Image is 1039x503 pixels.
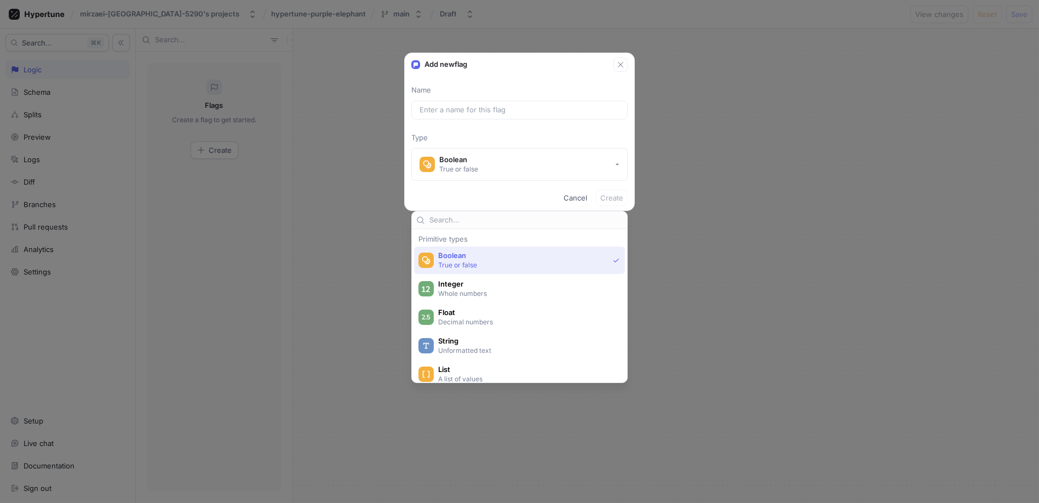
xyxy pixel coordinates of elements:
[424,59,467,70] p: Add new flag
[596,190,628,206] button: Create
[438,346,613,355] p: Unformatted text
[438,260,609,270] p: True or false
[438,251,609,260] span: Boolean
[438,374,613,384] p: A list of values
[438,289,613,298] p: Whole numbers
[438,336,615,346] span: String
[411,148,628,181] button: BooleanTrue or false
[439,155,478,164] div: Boolean
[438,317,613,327] p: Decimal numbers
[438,279,615,289] span: Integer
[411,85,628,96] p: Name
[438,308,615,317] span: Float
[429,215,623,226] input: Search...
[439,164,478,174] div: True or false
[414,236,625,242] div: Primitive types
[600,195,623,201] span: Create
[420,105,619,116] input: Enter a name for this flag
[564,195,587,201] span: Cancel
[411,133,628,144] p: Type
[438,365,615,374] span: List
[559,190,592,206] button: Cancel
